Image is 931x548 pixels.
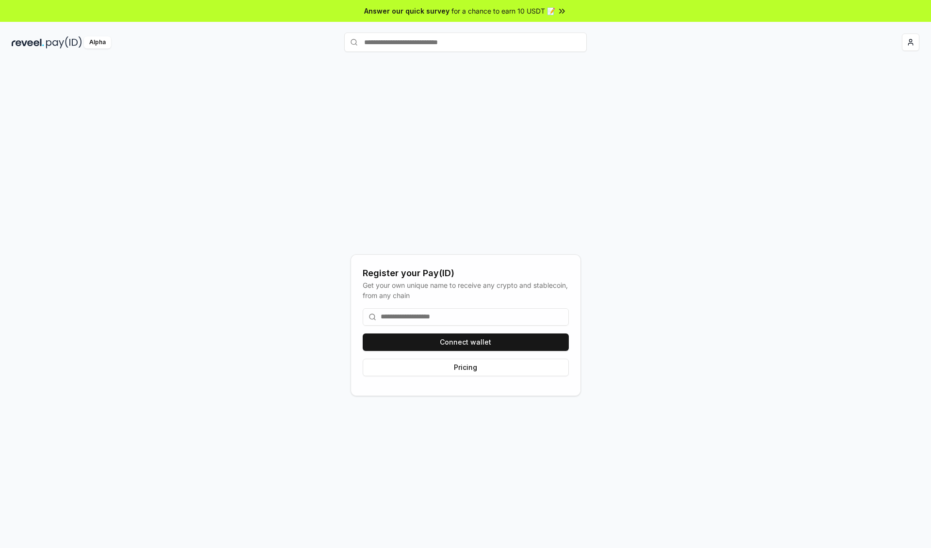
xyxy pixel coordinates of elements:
button: Connect wallet [363,333,569,351]
div: Register your Pay(ID) [363,266,569,280]
div: Alpha [84,36,111,49]
span: Answer our quick survey [364,6,449,16]
div: Get your own unique name to receive any crypto and stablecoin, from any chain [363,280,569,300]
img: pay_id [46,36,82,49]
button: Pricing [363,359,569,376]
span: for a chance to earn 10 USDT 📝 [451,6,555,16]
img: reveel_dark [12,36,44,49]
